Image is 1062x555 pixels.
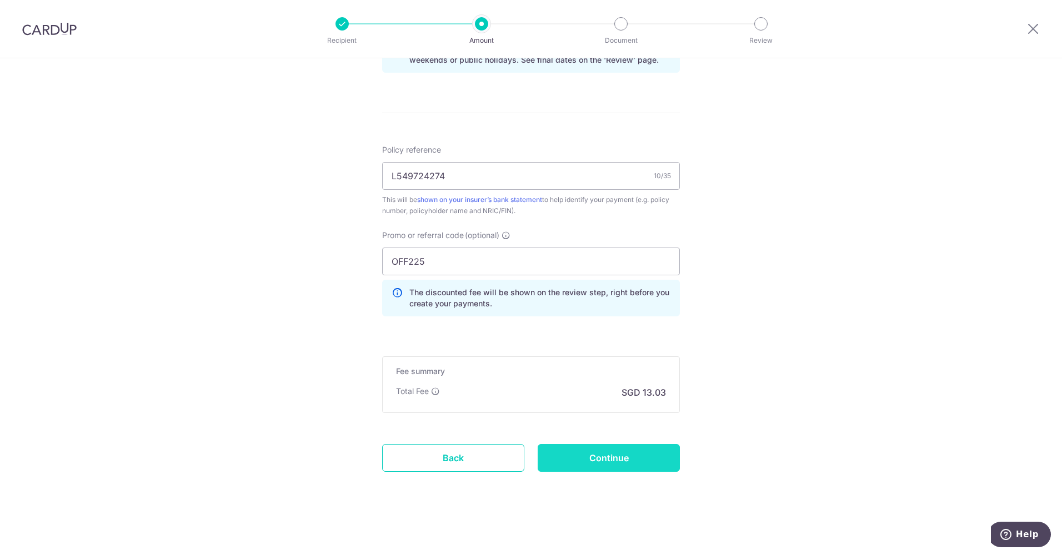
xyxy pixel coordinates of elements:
[417,195,542,204] a: shown on your insurer’s bank statement
[465,230,499,241] span: (optional)
[22,22,77,36] img: CardUp
[991,522,1051,549] iframe: Opens a widget where you can find more information
[440,35,523,46] p: Amount
[396,386,429,397] p: Total Fee
[396,366,666,377] h5: Fee summary
[382,144,441,155] label: Policy reference
[409,287,670,309] p: The discounted fee will be shown on the review step, right before you create your payments.
[580,35,662,46] p: Document
[382,230,464,241] span: Promo or referral code
[654,170,671,181] div: 10/35
[301,35,383,46] p: Recipient
[538,444,680,472] input: Continue
[622,386,666,399] p: SGD 13.03
[382,194,680,216] div: This will be to help identify your payment (e.g. policy number, policyholder name and NRIC/FIN).
[720,35,802,46] p: Review
[382,444,524,472] a: Back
